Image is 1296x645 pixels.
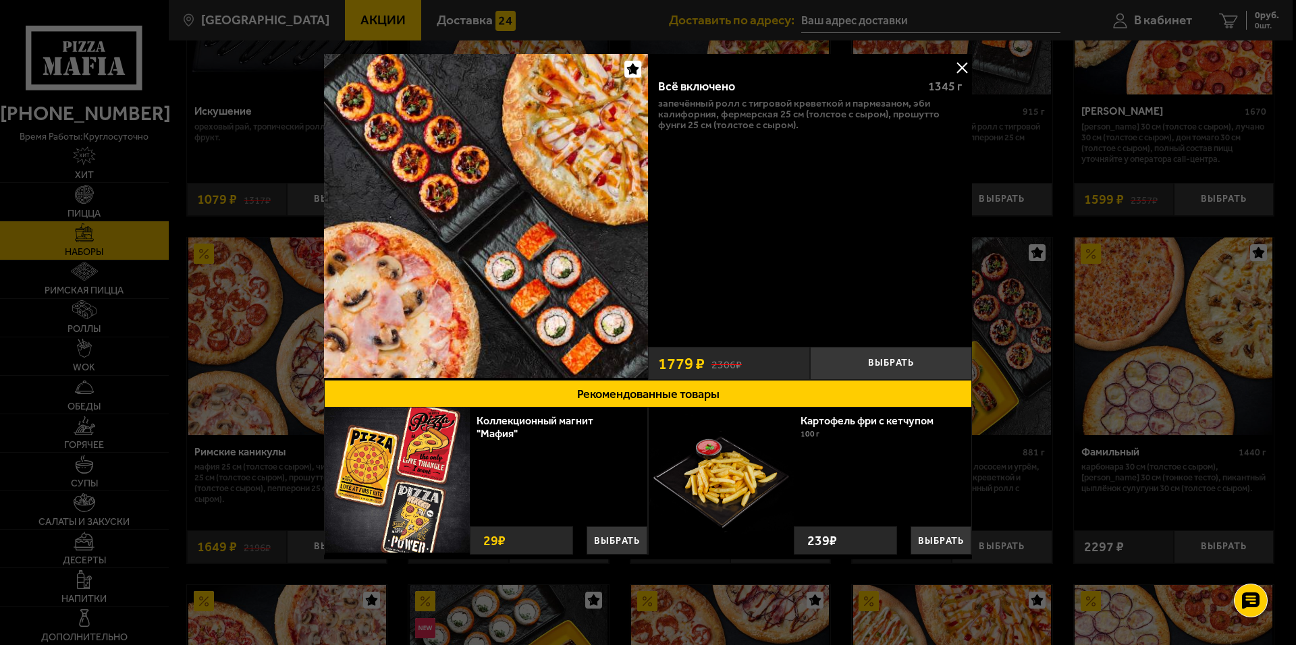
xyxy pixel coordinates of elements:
strong: 239 ₽ [804,527,840,554]
strong: 29 ₽ [480,527,509,554]
span: 1345 г [928,79,962,94]
button: Выбрать [810,347,972,380]
a: Всё включено [324,54,648,380]
a: Картофель фри с кетчупом [801,414,947,427]
img: Всё включено [324,54,648,378]
button: Рекомендованные товары [324,380,972,408]
div: Всё включено [658,80,917,94]
span: 1779 ₽ [658,356,705,372]
span: 100 г [801,429,819,439]
s: 2306 ₽ [711,356,742,370]
button: Выбрать [911,526,971,555]
a: Коллекционный магнит "Мафия" [477,414,593,440]
p: Запечённый ролл с тигровой креветкой и пармезаном, Эби Калифорния, Фермерская 25 см (толстое с сы... [658,98,962,130]
button: Выбрать [587,526,647,555]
